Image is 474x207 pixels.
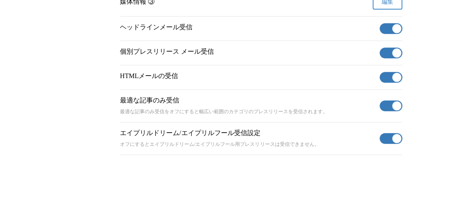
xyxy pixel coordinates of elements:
p: エイプリルドリーム/エイプリルフール受信設定 [120,129,376,138]
p: 最適な記事のみ受信をオフにすると幅広い範囲のカテゴリのプレスリリースを受信されます。 [120,108,376,115]
p: オフにするとエイプリルドリーム/エイプリルフール用プレスリリースは受信できません。 [120,141,376,148]
p: 個別プレスリリース メール受信 [120,48,376,56]
p: ヘッドラインメール受信 [120,23,376,32]
p: HTMLメールの受信 [120,72,376,81]
p: 最適な記事のみ受信 [120,96,376,105]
